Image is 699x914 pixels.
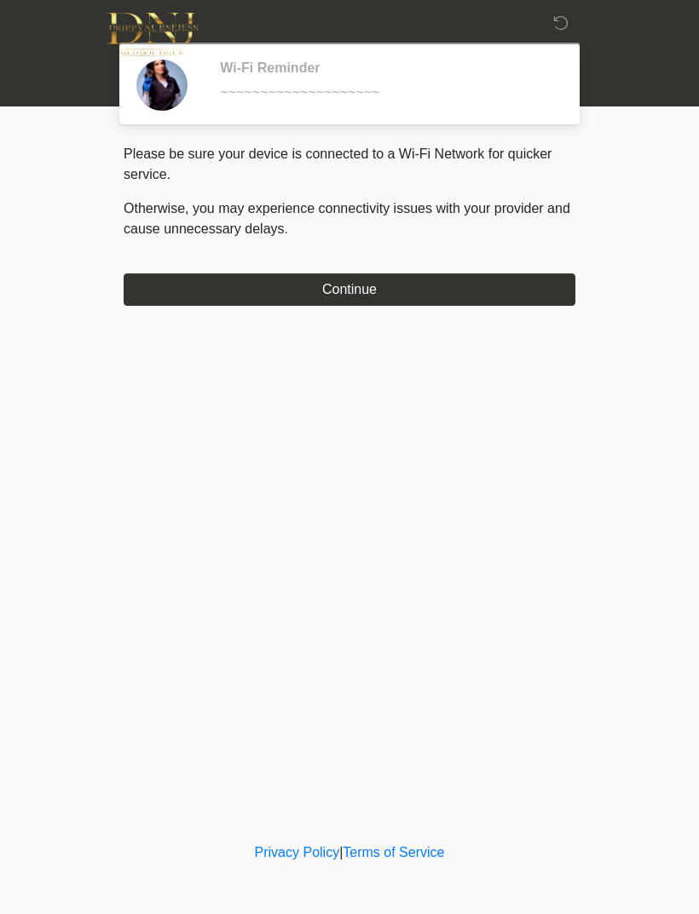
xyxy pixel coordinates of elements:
[124,144,575,185] p: Please be sure your device is connected to a Wi-Fi Network for quicker service.
[220,83,550,103] div: ~~~~~~~~~~~~~~~~~~~~
[285,221,288,236] span: .
[124,198,575,239] p: Otherwise, you may experience connectivity issues with your provider and cause unnecessary delays
[136,60,188,111] img: Agent Avatar
[339,845,343,859] a: |
[255,845,340,859] a: Privacy Policy
[107,13,198,56] img: DNJ Med Boutique Logo
[124,273,575,306] button: Continue
[343,845,444,859] a: Terms of Service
